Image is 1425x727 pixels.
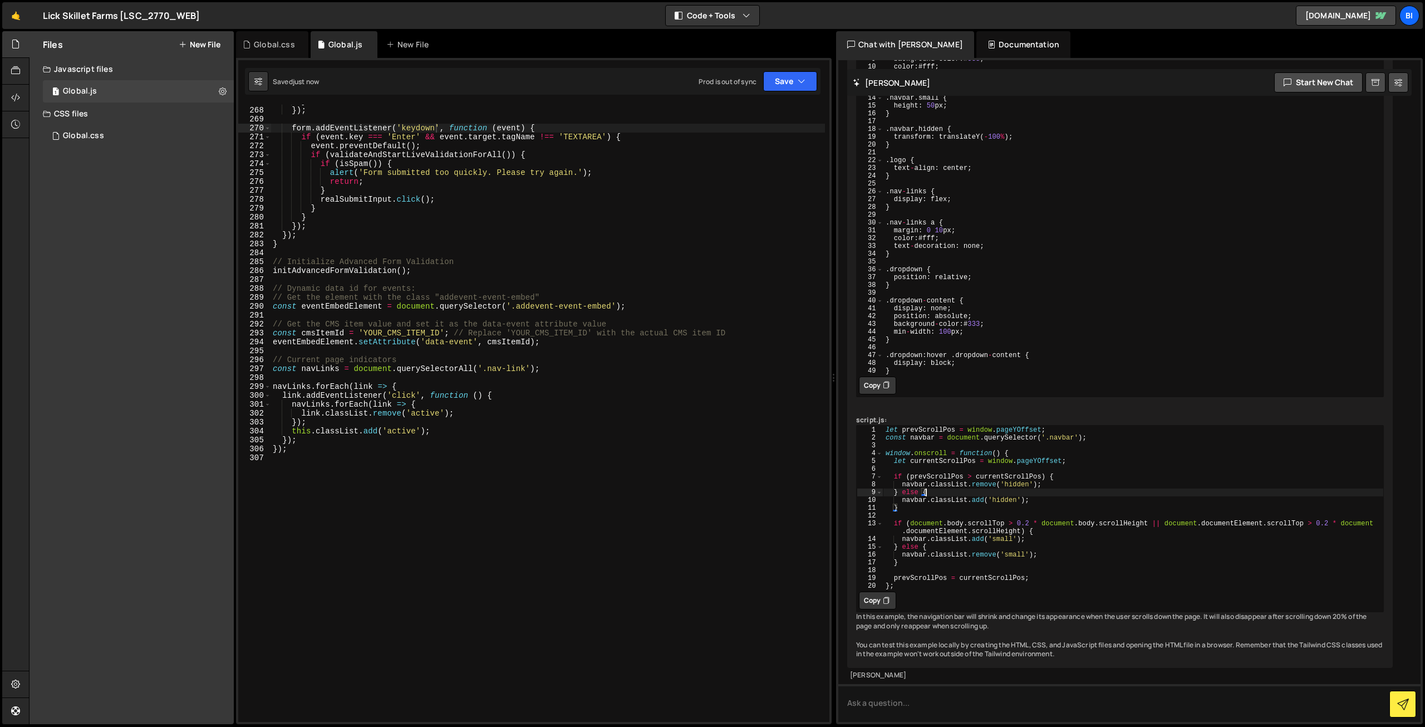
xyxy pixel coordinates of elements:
[238,302,271,311] div: 290
[853,77,930,88] h2: [PERSON_NAME]
[763,71,817,91] button: Save
[857,336,883,344] div: 45
[857,196,883,203] div: 27
[857,367,883,375] div: 49
[857,442,883,450] div: 3
[857,434,883,442] div: 2
[238,275,271,284] div: 287
[857,157,883,164] div: 22
[238,150,271,159] div: 273
[238,355,271,364] div: 296
[857,110,883,118] div: 16
[273,77,319,86] div: Saved
[30,58,234,80] div: Javascript files
[238,400,271,409] div: 301
[859,377,896,394] button: Copy
[859,592,896,609] button: Copy
[238,142,271,150] div: 272
[857,496,883,504] div: 10
[857,149,883,157] div: 21
[857,465,883,473] div: 6
[857,450,883,457] div: 4
[43,80,234,103] div: 16430/44498.js
[238,409,271,418] div: 302
[238,445,271,453] div: 306
[43,9,200,22] div: Lick Skillet Farms [LSC_2770_WEB]
[857,94,883,102] div: 14
[52,88,59,97] span: 1
[238,106,271,115] div: 268
[238,213,271,222] div: 280
[238,347,271,355] div: 295
[63,131,104,141] div: Global.css
[238,329,271,338] div: 293
[857,219,883,227] div: 30
[63,86,97,96] div: Global.js
[857,489,883,496] div: 9
[857,289,883,297] div: 39
[238,257,271,266] div: 285
[856,415,887,425] strong: script.js:
[857,63,883,71] div: 10
[1399,6,1419,26] a: Bi
[857,582,883,590] div: 20
[857,313,883,320] div: 42
[857,473,883,481] div: 7
[238,311,271,320] div: 291
[666,6,759,26] button: Code + Tools
[857,188,883,196] div: 26
[857,250,883,258] div: 34
[238,195,271,204] div: 278
[857,535,883,543] div: 14
[238,338,271,347] div: 294
[976,31,1070,58] div: Documentation
[836,31,974,58] div: Chat with [PERSON_NAME]
[857,102,883,110] div: 15
[43,125,234,147] div: 16430/44499.css
[238,320,271,329] div: 292
[238,115,271,124] div: 269
[857,426,883,434] div: 1
[850,671,1390,680] div: [PERSON_NAME]
[857,567,883,574] div: 18
[857,211,883,219] div: 29
[857,172,883,180] div: 24
[238,159,271,168] div: 274
[238,133,271,142] div: 271
[238,364,271,373] div: 297
[857,352,883,359] div: 47
[857,481,883,489] div: 8
[238,284,271,293] div: 288
[238,373,271,382] div: 298
[857,551,883,559] div: 16
[238,186,271,195] div: 277
[328,39,362,50] div: Global.js
[238,240,271,248] div: 283
[857,574,883,582] div: 19
[699,77,756,86] div: Prod is out of sync
[238,382,271,391] div: 299
[238,222,271,231] div: 281
[857,328,883,336] div: 44
[857,258,883,266] div: 35
[857,274,883,281] div: 37
[857,125,883,133] div: 18
[857,297,883,305] div: 40
[1296,6,1396,26] a: [DOMAIN_NAME]
[857,227,883,235] div: 31
[238,168,271,177] div: 275
[238,231,271,240] div: 282
[857,180,883,188] div: 25
[857,344,883,352] div: 46
[857,559,883,567] div: 17
[238,248,271,257] div: 284
[179,40,220,49] button: New File
[857,203,883,211] div: 28
[238,427,271,436] div: 304
[238,266,271,275] div: 286
[254,39,295,50] div: Global.css
[43,38,63,51] h2: Files
[293,77,319,86] div: just now
[857,543,883,551] div: 15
